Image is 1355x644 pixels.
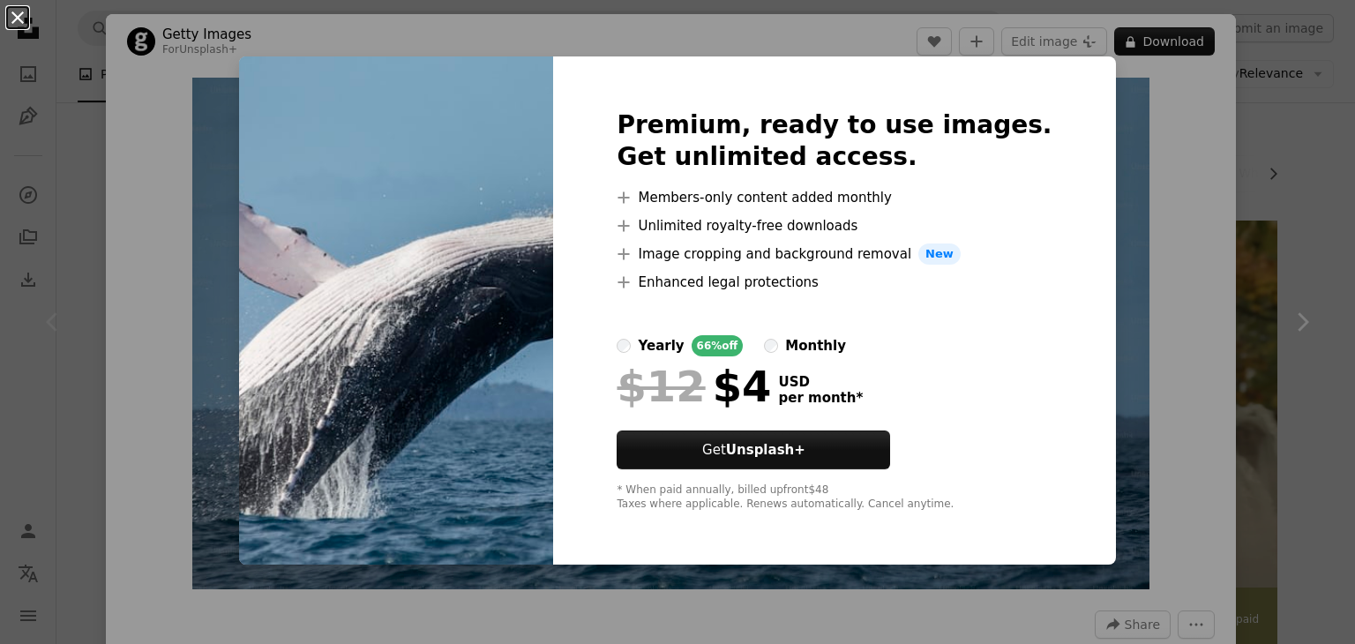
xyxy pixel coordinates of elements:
li: Enhanced legal protections [617,272,1052,293]
input: yearly66%off [617,339,631,353]
li: Members-only content added monthly [617,187,1052,208]
h2: Premium, ready to use images. Get unlimited access. [617,109,1052,173]
img: premium_photo-1661847613093-bbb6d1c0f73a [239,56,553,565]
span: $12 [617,363,705,409]
span: New [918,243,961,265]
span: USD [778,374,863,390]
li: Image cropping and background removal [617,243,1052,265]
li: Unlimited royalty-free downloads [617,215,1052,236]
input: monthly [764,339,778,353]
strong: Unsplash+ [726,442,805,458]
div: * When paid annually, billed upfront $48 Taxes where applicable. Renews automatically. Cancel any... [617,483,1052,512]
div: $4 [617,363,771,409]
button: GetUnsplash+ [617,431,890,469]
span: per month * [778,390,863,406]
div: 66% off [692,335,744,356]
div: monthly [785,335,846,356]
div: yearly [638,335,684,356]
